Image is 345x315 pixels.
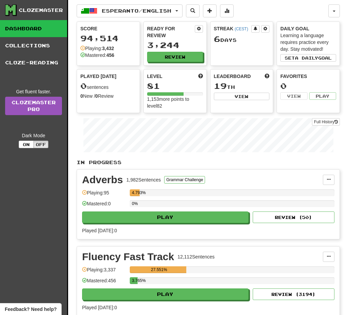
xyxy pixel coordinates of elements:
div: sentences [80,82,136,91]
button: Add sentence to collection [203,4,217,17]
div: Score [80,25,136,32]
div: th [214,82,270,91]
button: Review [147,52,203,62]
span: Played [DATE] [80,73,116,80]
div: 94,514 [80,34,136,43]
div: Ready for Review [147,25,195,39]
strong: 456 [106,52,114,58]
div: Playing: 95 [82,189,126,201]
div: 1,982 Sentences [126,176,161,183]
p: In Progress [77,159,340,166]
div: Streak [214,25,252,32]
span: 19 [214,81,227,91]
div: Fluency Fast Track [82,252,174,262]
strong: 0 [95,93,98,99]
button: On [19,141,34,148]
div: Get fluent faster. [5,88,62,95]
button: Seta dailygoal [280,54,336,62]
div: Dark Mode [5,132,62,139]
div: Daily Goal [280,25,336,32]
div: Day s [214,35,270,44]
div: 4.793% [132,189,140,196]
a: (CEST) [235,27,248,31]
div: Adverbs [82,175,123,185]
span: a daily [295,56,318,60]
div: Playing: [80,45,114,52]
div: Mastered: 0 [82,200,126,211]
div: 12,112 Sentences [177,253,215,260]
button: Review (50) [253,211,334,223]
button: Review (3194) [253,288,334,300]
button: Full History [312,118,340,126]
span: Score more points to level up [198,73,203,80]
div: Mastered: [80,52,114,59]
div: 27.551% [132,266,186,273]
button: Off [33,141,48,148]
div: 81 [147,82,203,90]
button: Grammar Challenge [164,176,205,184]
button: View [214,93,270,100]
div: Playing: 3,337 [82,266,126,278]
span: 0 [80,81,87,91]
div: 0 [280,82,336,90]
button: Esperanto/English [77,4,183,17]
div: Favorites [280,73,336,80]
span: Leaderboard [214,73,251,80]
button: Play [82,288,249,300]
div: Learning a language requires practice every day. Stay motivated! [280,32,336,52]
div: Clozemaster [19,7,63,14]
div: 3,244 [147,41,203,49]
span: Played [DATE]: 0 [82,228,117,233]
div: 3.765% [132,277,137,284]
button: Play [82,211,249,223]
div: New / Review [80,93,136,99]
strong: 3,432 [102,46,114,51]
button: View [280,92,307,100]
span: Open feedback widget [5,306,57,313]
button: Search sentences [186,4,200,17]
div: Mastered: 456 [82,277,126,288]
span: 6 [214,34,220,44]
a: ClozemasterPro [5,97,62,115]
span: This week in points, UTC [265,73,269,80]
span: Played [DATE]: 0 [82,305,117,310]
div: 1,153 more points to level 82 [147,96,203,109]
button: More stats [220,4,234,17]
span: Level [147,73,162,80]
button: Play [309,92,336,100]
span: Esperanto / English [102,8,171,14]
strong: 0 [80,93,83,99]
